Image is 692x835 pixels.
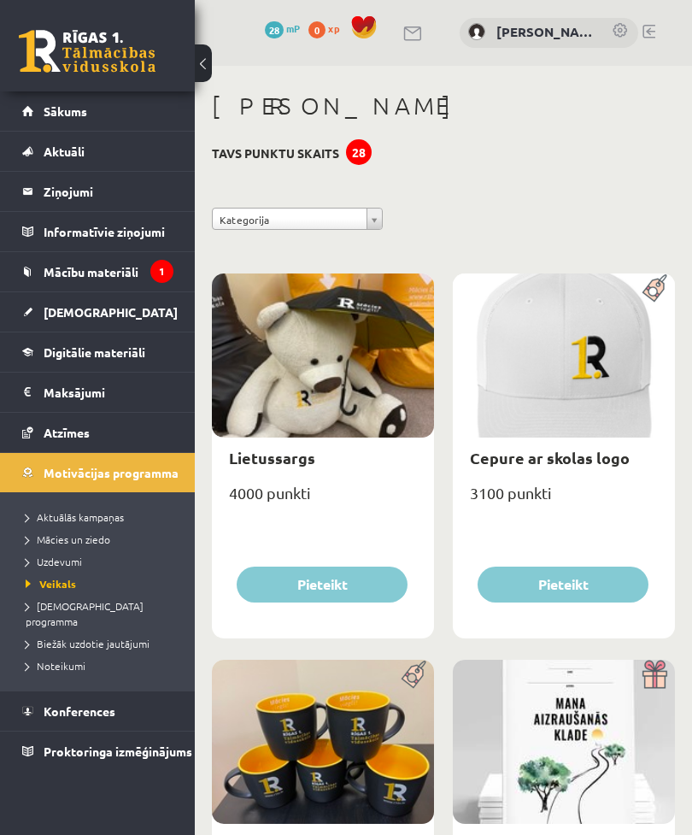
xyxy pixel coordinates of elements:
[212,91,675,121] h1: [PERSON_NAME]
[44,264,138,279] span: Mācību materiāli
[26,636,178,651] a: Biežāk uzdotie jautājumi
[22,453,173,492] a: Motivācijas programma
[150,260,173,283] i: 1
[212,146,339,161] h3: Tavs punktu skaits
[308,21,325,38] span: 0
[220,209,360,231] span: Kategorija
[26,637,150,650] span: Biežāk uzdotie jautājumi
[396,660,434,689] img: Populāra prece
[26,554,178,569] a: Uzdevumi
[44,304,178,320] span: [DEMOGRAPHIC_DATA]
[286,21,300,35] span: mP
[26,555,82,568] span: Uzdevumi
[212,208,383,230] a: Kategorija
[22,292,173,332] a: [DEMOGRAPHIC_DATA]
[346,139,372,165] div: 28
[26,599,144,628] span: [DEMOGRAPHIC_DATA] programma
[478,567,648,603] button: Pieteikt
[22,91,173,131] a: Sākums
[26,659,85,673] span: Noteikumi
[22,413,173,452] a: Atzīmes
[19,30,155,73] a: Rīgas 1. Tālmācības vidusskola
[22,172,173,211] a: Ziņojumi
[26,509,178,525] a: Aktuālās kampaņas
[265,21,300,35] a: 28 mP
[470,448,630,467] a: Cepure ar skolas logo
[22,332,173,372] a: Digitālie materiāli
[26,598,178,629] a: [DEMOGRAPHIC_DATA] programma
[44,212,173,251] legend: Informatīvie ziņojumi
[26,577,76,591] span: Veikals
[636,660,675,689] img: Dāvana ar pārsteigumu
[22,252,173,291] a: Mācību materiāli
[22,132,173,171] a: Aktuāli
[496,22,595,42] a: [PERSON_NAME]
[44,425,90,440] span: Atzīmes
[26,532,110,546] span: Mācies un ziedo
[212,479,434,521] div: 4000 punkti
[44,144,85,159] span: Aktuāli
[44,172,173,211] legend: Ziņojumi
[22,373,173,412] a: Maksājumi
[265,21,284,38] span: 28
[26,658,178,673] a: Noteikumi
[22,212,173,251] a: Informatīvie ziņojumi1
[237,567,408,603] button: Pieteikt
[308,21,348,35] a: 0 xp
[22,732,173,771] a: Proktoringa izmēģinājums
[26,532,178,547] a: Mācies un ziedo
[468,23,485,40] img: Ilze Everte
[328,21,339,35] span: xp
[26,576,178,591] a: Veikals
[229,448,315,467] a: Lietussargs
[44,344,145,360] span: Digitālie materiāli
[44,744,192,759] span: Proktoringa izmēģinājums
[44,703,115,719] span: Konferences
[636,273,675,303] img: Populāra prece
[44,373,173,412] legend: Maksājumi
[44,465,179,480] span: Motivācijas programma
[26,510,124,524] span: Aktuālās kampaņas
[453,479,675,521] div: 3100 punkti
[44,103,87,119] span: Sākums
[22,691,173,731] a: Konferences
